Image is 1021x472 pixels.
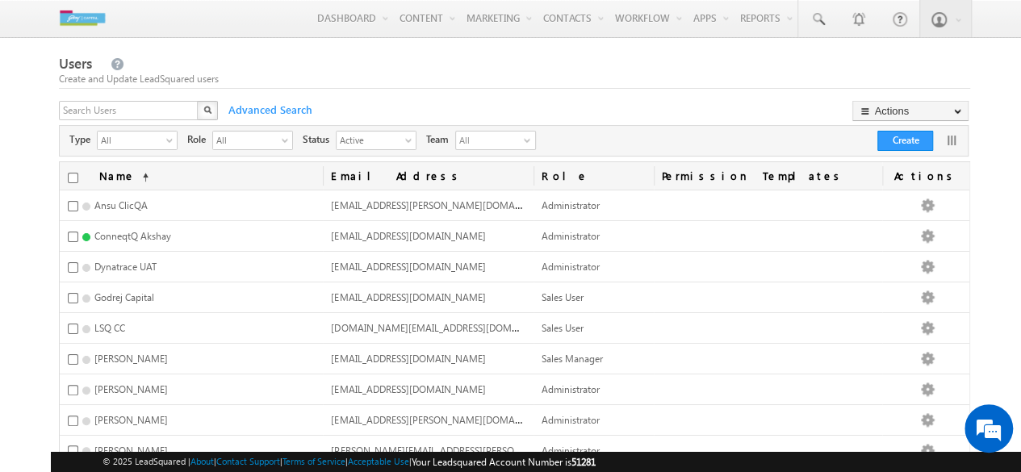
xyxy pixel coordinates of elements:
[337,132,403,148] span: Active
[331,443,632,457] span: [PERSON_NAME][EMAIL_ADDRESS][PERSON_NAME][DOMAIN_NAME]
[331,261,485,273] span: [EMAIL_ADDRESS][DOMAIN_NAME]
[59,101,199,120] input: Search Users
[882,162,969,190] span: Actions
[94,353,168,365] span: [PERSON_NAME]
[534,162,654,190] a: Role
[94,291,154,303] span: Godrej Capital
[94,414,168,426] span: [PERSON_NAME]
[654,162,882,190] span: Permission Templates
[84,85,271,106] div: Chat with us now
[282,136,295,144] span: select
[94,383,168,395] span: [PERSON_NAME]
[59,72,970,86] div: Create and Update LeadSquared users
[852,101,969,121] button: Actions
[331,383,485,395] span: [EMAIL_ADDRESS][DOMAIN_NAME]
[166,136,179,144] span: select
[426,132,455,147] span: Team
[331,291,485,303] span: [EMAIL_ADDRESS][DOMAIN_NAME]
[542,261,600,273] span: Administrator
[412,456,596,468] span: Your Leadsquared Account Number is
[405,136,418,144] span: select
[877,131,933,151] button: Create
[69,132,97,147] span: Type
[542,199,600,211] span: Administrator
[27,85,68,106] img: d_60004797649_company_0_60004797649
[571,456,596,468] span: 51281
[331,412,559,426] span: [EMAIL_ADDRESS][PERSON_NAME][DOMAIN_NAME]
[136,171,149,184] span: (sorted ascending)
[542,291,584,303] span: Sales User
[323,162,534,190] a: Email Address
[21,149,295,350] textarea: Type your message and hit 'Enter'
[98,132,164,148] span: All
[331,230,485,242] span: [EMAIL_ADDRESS][DOMAIN_NAME]
[103,454,596,470] span: © 2025 LeadSquared | | | | |
[456,132,521,149] span: All
[94,322,125,334] span: LSQ CC
[542,353,603,365] span: Sales Manager
[94,230,171,242] span: ConneqtQ Akshay
[220,363,293,385] em: Start Chat
[216,456,280,466] a: Contact Support
[94,199,148,211] span: Ansu ClicQA
[303,132,336,147] span: Status
[94,445,168,457] span: [PERSON_NAME]
[348,456,409,466] a: Acceptable Use
[542,230,600,242] span: Administrator
[265,8,303,47] div: Minimize live chat window
[331,353,485,365] span: [EMAIL_ADDRESS][DOMAIN_NAME]
[542,414,600,426] span: Administrator
[94,261,157,273] span: Dynatrace UAT
[220,102,317,117] span: Advanced Search
[542,322,584,334] span: Sales User
[213,132,279,148] span: All
[331,320,562,334] span: [DOMAIN_NAME][EMAIL_ADDRESS][DOMAIN_NAME]
[542,445,600,457] span: Administrator
[331,198,559,211] span: [EMAIL_ADDRESS][PERSON_NAME][DOMAIN_NAME]
[187,132,212,147] span: Role
[542,383,600,395] span: Administrator
[51,4,114,32] img: Custom Logo
[91,162,157,190] a: Name
[203,106,211,114] img: Search
[190,456,214,466] a: About
[282,456,345,466] a: Terms of Service
[59,54,92,73] span: Users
